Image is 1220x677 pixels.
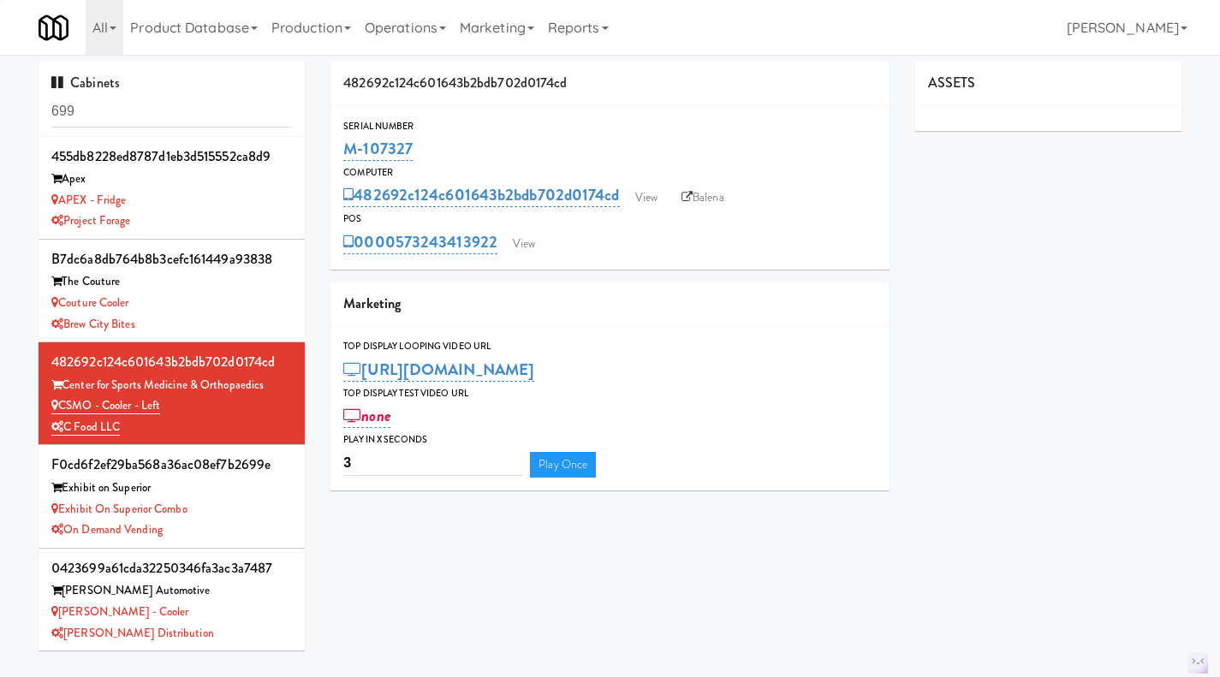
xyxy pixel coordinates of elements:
a: View [627,185,666,211]
div: Top Display Test Video Url [343,385,877,402]
div: 455db8228ed8787d1eb3d515552ca8d9 [51,144,292,169]
a: Exhibit on Superior Combo [51,501,187,517]
span: Marketing [343,294,401,313]
a: 0000573243413922 [343,230,497,254]
div: 0423699a61cda32250346fa3ac3a7487 [51,555,292,581]
a: CSMO - Cooler - Left [51,397,160,414]
span: Cabinets [51,73,120,92]
img: Micromart [39,13,68,43]
div: Computer [343,164,877,181]
div: Apex [51,169,292,190]
a: On Demand Vending [51,521,163,537]
a: Project Forage [51,212,131,229]
a: [URL][DOMAIN_NAME] [343,358,534,382]
div: POS [343,211,877,228]
a: Couture Cooler [51,294,129,311]
a: Brew City Bites [51,316,135,332]
div: Top Display Looping Video Url [343,338,877,355]
a: C Food LLC [51,419,120,436]
a: View [504,231,544,257]
a: [PERSON_NAME] - Cooler [51,603,188,620]
div: 482692c124c601643b2bdb702d0174cd [330,62,890,105]
div: 482692c124c601643b2bdb702d0174cd [51,349,292,375]
a: none [343,404,390,428]
a: APEX - Fridge [51,192,126,208]
div: The Couture [51,271,292,293]
div: Exhibit on Superior [51,478,292,499]
li: 482692c124c601643b2bdb702d0174cdCenter for Sports Medicine & Orthopaedics CSMO - Cooler - LeftC F... [39,342,305,445]
div: b7dc6a8db764b8b3cefc161449a93838 [51,246,292,272]
input: Search cabinets [51,96,292,128]
div: Play in X seconds [343,431,877,448]
a: [PERSON_NAME] Distribution [51,625,214,641]
div: Center for Sports Medicine & Orthopaedics [51,375,292,396]
div: [PERSON_NAME] Automotive [51,580,292,602]
span: ASSETS [928,73,976,92]
a: 482692c124c601643b2bdb702d0174cd [343,183,619,207]
a: M-107327 [343,137,413,161]
li: b7dc6a8db764b8b3cefc161449a93838The Couture Couture CoolerBrew City Bites [39,240,305,342]
a: Balena [673,185,733,211]
li: f0cd6f2ef29ba568a36ac08ef7b2699eExhibit on Superior Exhibit on Superior ComboOn Demand Vending [39,445,305,548]
div: f0cd6f2ef29ba568a36ac08ef7b2699e [51,452,292,478]
div: Serial Number [343,118,877,135]
a: Play Once [530,452,596,478]
li: 455db8228ed8787d1eb3d515552ca8d9Apex APEX - FridgeProject Forage [39,137,305,240]
li: 0423699a61cda32250346fa3ac3a7487[PERSON_NAME] Automotive [PERSON_NAME] - Cooler[PERSON_NAME] Dist... [39,549,305,651]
